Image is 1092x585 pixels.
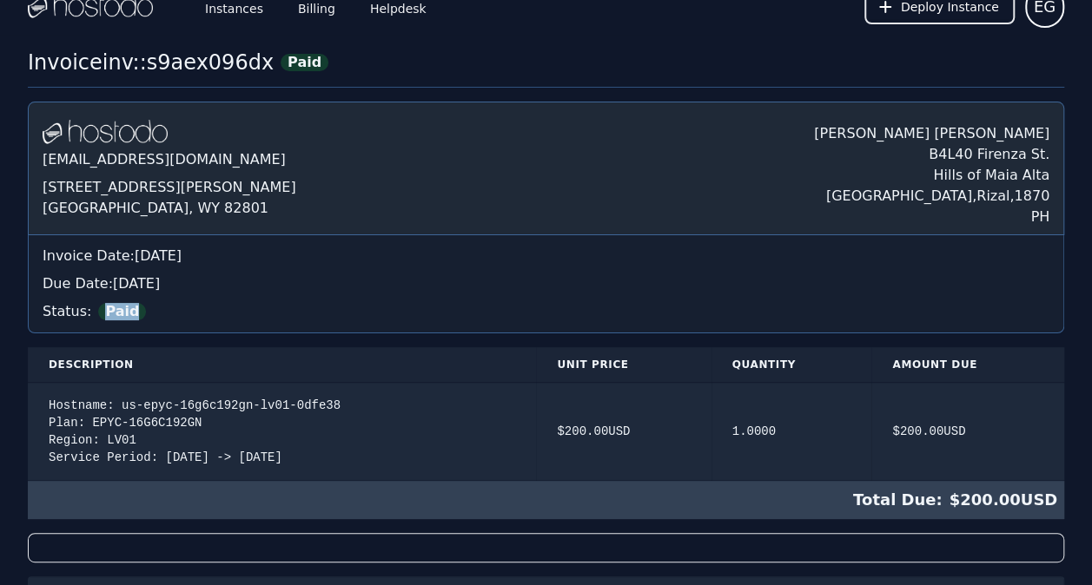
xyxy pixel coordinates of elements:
div: B4L40 Firenza St. [814,144,1049,165]
div: [GEOGRAPHIC_DATA] , Rizal , 1870 [814,186,1049,207]
div: $ 200.00 USD [892,423,1043,440]
div: Hills of Maia Alta [814,165,1049,186]
th: Unit Price [536,347,711,383]
div: Invoice Date: [DATE] [43,246,1049,266]
th: Description [28,347,536,383]
img: Logo [43,120,168,146]
div: [GEOGRAPHIC_DATA], WY 82801 [43,198,296,219]
span: Paid [281,54,328,71]
div: $ 200.00 USD [28,481,1064,519]
div: [EMAIL_ADDRESS][DOMAIN_NAME] [43,146,296,177]
div: PH [814,207,1049,227]
th: Amount Due [871,347,1064,383]
div: $ 200.00 USD [557,423,690,440]
div: Due Date: [DATE] [43,273,1049,294]
span: Total Due: [853,488,950,512]
div: Invoice inv::s9aex096dx [28,49,274,76]
span: Paid [98,303,146,320]
div: Status: [43,294,1049,322]
th: Quantity [711,347,872,383]
div: [STREET_ADDRESS][PERSON_NAME] [43,177,296,198]
div: 1.0000 [732,423,851,440]
div: [PERSON_NAME] [PERSON_NAME] [814,116,1049,144]
div: Hostname: us-epyc-16g6c192gn-lv01-0dfe38 Plan: EPYC-16G6C192GN Region: LV01 Service Period: [DATE... [49,397,515,466]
